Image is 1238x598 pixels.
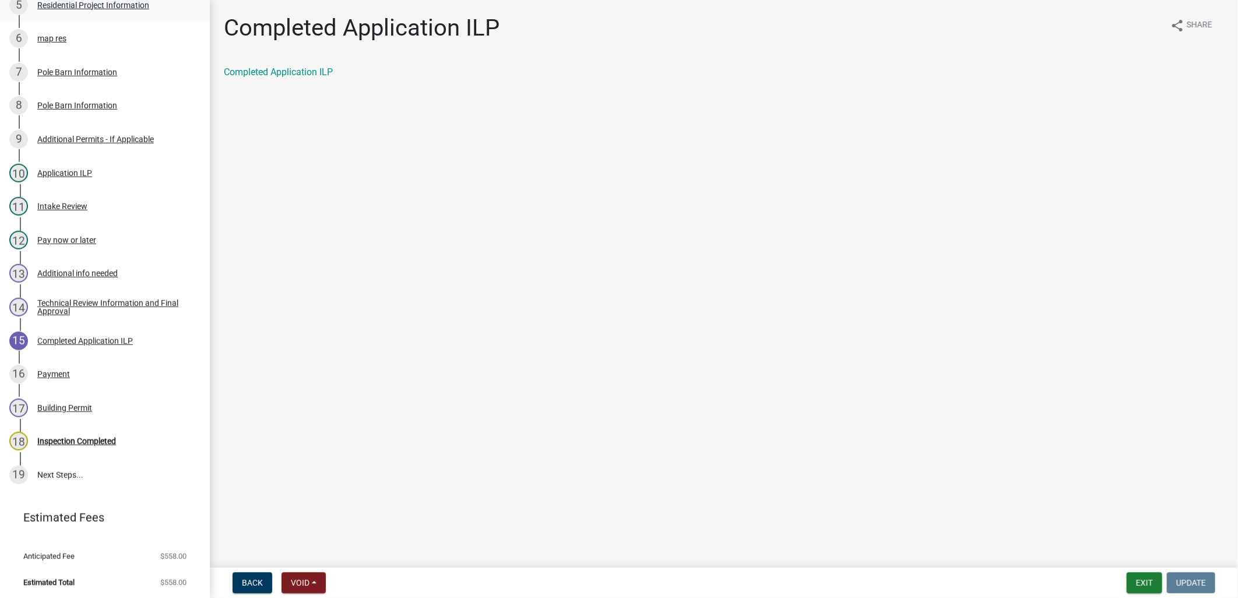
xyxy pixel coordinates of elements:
a: Completed Application ILP [224,66,333,78]
div: Building Permit [37,404,92,412]
div: Application ILP [37,169,92,177]
div: Intake Review [37,202,87,210]
button: Void [282,572,326,593]
span: $558.00 [160,579,187,586]
button: shareShare [1161,14,1222,37]
div: Payment [37,370,70,378]
div: 14 [9,298,28,316]
div: map res [37,34,66,43]
div: 10 [9,164,28,182]
div: Additional Permits - If Applicable [37,135,154,143]
div: 18 [9,432,28,451]
button: Back [233,572,272,593]
span: $558.00 [160,553,187,560]
h1: Completed Application ILP [224,14,500,42]
div: 9 [9,130,28,149]
div: 7 [9,63,28,82]
span: Anticipated Fee [23,553,75,560]
div: Pole Barn Information [37,68,117,76]
div: 17 [9,399,28,417]
div: Pay now or later [37,236,96,244]
div: Inspection Completed [37,437,116,445]
div: 8 [9,96,28,115]
div: Pole Barn Information [37,101,117,110]
div: 12 [9,231,28,249]
div: 11 [9,197,28,216]
span: Back [242,578,263,588]
div: 15 [9,332,28,350]
div: Technical Review Information and Final Approval [37,299,191,315]
a: Estimated Fees [9,506,191,529]
div: 16 [9,365,28,384]
i: share [1170,19,1184,33]
div: 13 [9,264,28,283]
div: Residential Project Information [37,1,149,9]
div: 19 [9,466,28,484]
span: Share [1187,19,1212,33]
span: Estimated Total [23,579,75,586]
span: Update [1176,578,1206,588]
div: Completed Application ILP [37,337,133,345]
button: Update [1167,572,1215,593]
div: 6 [9,29,28,48]
button: Exit [1127,572,1162,593]
span: Void [291,578,309,588]
div: Additional info needed [37,269,118,277]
